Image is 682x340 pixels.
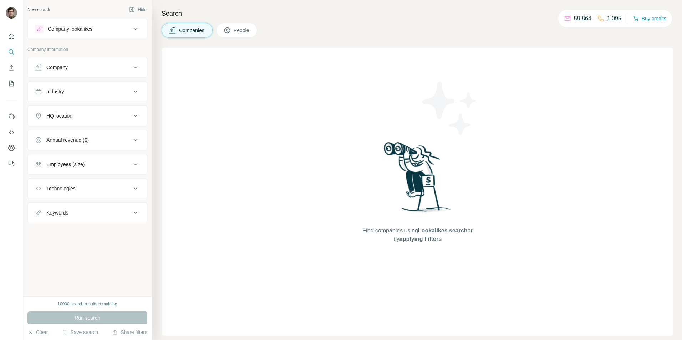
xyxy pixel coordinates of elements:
button: Technologies [28,180,147,197]
button: Company [28,59,147,76]
button: Enrich CSV [6,61,17,74]
img: Avatar [6,7,17,19]
button: Company lookalikes [28,20,147,37]
div: Industry [46,88,64,95]
div: Employees (size) [46,161,85,168]
button: Use Surfe API [6,126,17,139]
span: Companies [179,27,205,34]
h4: Search [162,9,673,19]
button: Feedback [6,157,17,170]
div: New search [27,6,50,13]
button: Dashboard [6,141,17,154]
button: Buy credits [633,14,666,24]
button: HQ location [28,107,147,124]
div: Company lookalikes [48,25,92,32]
button: Employees (size) [28,156,147,173]
div: Annual revenue ($) [46,136,89,144]
button: Annual revenue ($) [28,132,147,149]
button: Use Surfe on LinkedIn [6,110,17,123]
span: applying Filters [399,236,442,242]
p: Company information [27,46,147,53]
button: Clear [27,329,48,336]
div: 10000 search results remaining [57,301,117,307]
button: Search [6,46,17,58]
span: Find companies using or by [360,226,474,243]
p: 59,864 [574,14,591,23]
button: Save search [62,329,98,336]
button: Keywords [28,204,147,221]
button: Hide [124,4,152,15]
span: Lookalikes search [418,227,468,233]
span: People [234,27,250,34]
img: Surfe Illustration - Woman searching with binoculars [381,140,455,220]
button: Share filters [112,329,147,336]
p: 1,095 [607,14,621,23]
div: Company [46,64,68,71]
img: Surfe Illustration - Stars [418,76,482,140]
button: Quick start [6,30,17,43]
div: Technologies [46,185,76,192]
button: My lists [6,77,17,90]
div: Keywords [46,209,68,216]
div: HQ location [46,112,72,119]
button: Industry [28,83,147,100]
